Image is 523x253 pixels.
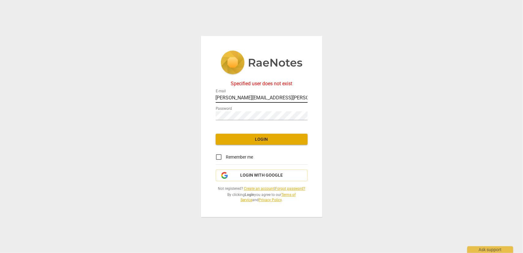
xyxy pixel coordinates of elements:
div: Ask support [467,246,513,253]
span: By clicking you agree to our and . [216,192,308,202]
div: Specified user does not exist [216,81,308,86]
a: Terms of Service [241,193,296,202]
a: Forgot password? [275,186,305,191]
span: Login [221,136,303,143]
b: Login [245,193,254,197]
img: 5ac2273c67554f335776073100b6d88f.svg [221,51,303,76]
a: Create an account [244,186,274,191]
span: Login with Google [240,172,283,178]
label: Password [216,107,232,111]
a: Privacy Policy [259,198,282,202]
span: Remember me [226,154,253,160]
button: Login [216,134,308,145]
span: Not registered? | [216,186,308,191]
label: E-mail [216,90,226,93]
button: Login with Google [216,170,308,181]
